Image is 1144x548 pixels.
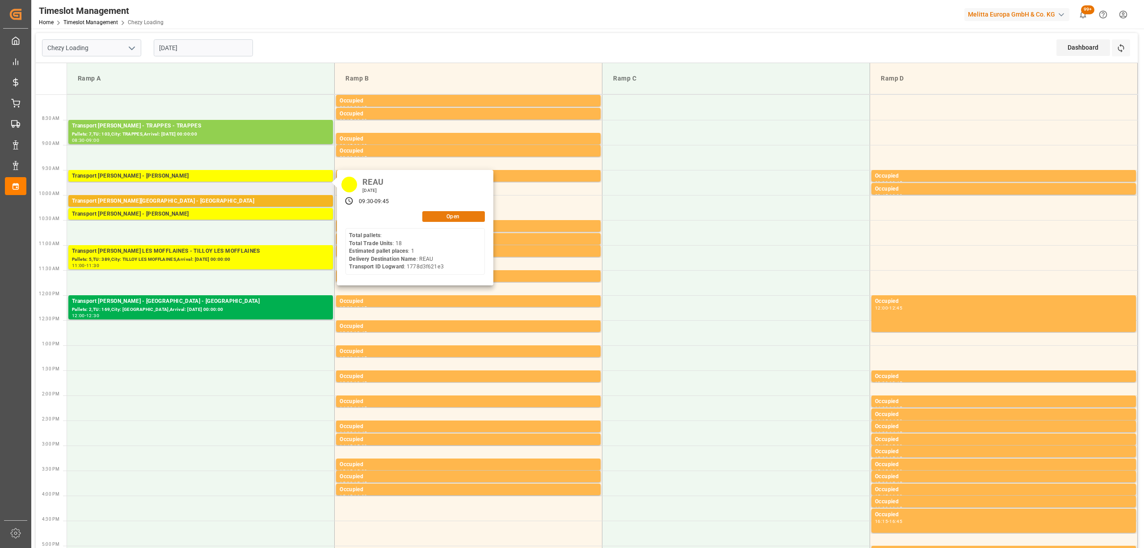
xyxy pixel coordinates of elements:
div: Pallets: 7,TU: 103,City: TRAPPES,Arrival: [DATE] 00:00:00 [72,131,329,138]
div: Occupied [340,472,597,481]
span: 3:00 PM [42,442,59,446]
div: - [888,506,889,510]
div: Occupied [875,422,1132,431]
div: Occupied [875,460,1132,469]
div: 14:30 [340,431,353,435]
div: Pallets: 5,TU: 389,City: TILLOY LES MOFFLAINES,Arrival: [DATE] 00:00:00 [72,256,329,263]
div: - [888,406,889,410]
div: Occupied [340,372,597,381]
div: - [85,314,86,318]
div: 14:00 [875,406,888,410]
div: 15:30 [340,481,353,485]
span: 99+ [1081,5,1094,14]
div: 09:00 [340,156,353,160]
span: 5:00 PM [42,542,59,547]
div: 15:00 [889,444,902,448]
b: Transport ID Logward [349,263,404,270]
div: [DATE] [359,187,387,194]
div: Transport [PERSON_NAME] - TRAPPES - TRAPPES [72,122,329,131]
div: - [353,469,354,473]
div: Ramp C [610,70,862,87]
div: Occupied [340,322,597,331]
div: 11:30 [86,263,99,268]
div: 16:15 [875,519,888,523]
div: 15:15 [889,456,902,460]
div: Occupied [875,172,1132,181]
div: 08:45 [340,144,353,148]
div: Transport [PERSON_NAME] - [PERSON_NAME] [72,210,329,219]
span: 4:00 PM [42,492,59,497]
div: Occupied [340,397,597,406]
div: - [888,306,889,310]
div: 15:45 [889,481,902,485]
span: 9:30 AM [42,166,59,171]
span: 9:00 AM [42,141,59,146]
div: Occupied [340,485,597,494]
div: Occupied [875,447,1132,456]
div: 14:15 [354,406,367,410]
button: Help Center [1093,4,1113,25]
div: Occupied [340,110,597,119]
span: 12:00 PM [39,291,59,296]
div: - [888,456,889,460]
div: - [888,419,889,423]
div: - [353,356,354,360]
div: 14:00 [340,406,353,410]
b: Delivery Destination Name [349,256,416,262]
div: - [353,381,354,385]
div: - [888,444,889,448]
span: 11:00 AM [39,241,59,246]
div: Timeslot Management [39,4,164,17]
div: 13:00 [340,356,353,360]
div: 16:00 [889,494,902,498]
div: Ramp D [877,70,1130,87]
div: - [353,156,354,160]
div: 15:30 [354,469,367,473]
button: Melitta Europa GmbH & Co. KG [964,6,1073,23]
div: 13:30 [340,381,353,385]
span: 11:30 AM [39,266,59,271]
span: 1:00 PM [42,341,59,346]
div: 09:45 [875,194,888,198]
div: 14:30 [875,431,888,435]
div: 15:45 [340,494,353,498]
div: Occupied [875,497,1132,506]
div: 12:00 [340,306,353,310]
a: Timeslot Management [63,19,118,25]
div: 14:45 [354,431,367,435]
span: 3:30 PM [42,467,59,472]
div: 13:30 [875,381,888,385]
div: 13:45 [889,381,902,385]
div: 09:15 [354,156,367,160]
div: 16:15 [889,506,902,510]
div: 15:30 [875,481,888,485]
div: Occupied [340,297,597,306]
div: - [353,106,354,110]
div: Occupied [340,460,597,469]
div: Occupied [875,410,1132,419]
div: 12:00 [72,314,85,318]
b: Estimated pallet places [349,248,408,254]
div: 14:15 [889,406,902,410]
div: 16:00 [875,506,888,510]
input: Type to search/select [42,39,141,56]
div: - [353,481,354,485]
div: 14:45 [889,431,902,435]
div: 08:30 [354,119,367,123]
div: Melitta Europa GmbH & Co. KG [964,8,1069,21]
div: - [373,198,374,206]
div: REAU [359,174,387,187]
div: 15:15 [340,469,353,473]
div: - [353,119,354,123]
div: Pallets: ,TU: 18,City: [GEOGRAPHIC_DATA],Arrival: [DATE] 00:00:00 [72,181,329,188]
div: 11:00 [72,263,85,268]
span: 10:00 AM [39,191,59,196]
span: 2:30 PM [42,416,59,421]
div: - [888,431,889,435]
div: Occupied [875,435,1132,444]
div: Pallets: 2,TU: 169,City: [GEOGRAPHIC_DATA],Arrival: [DATE] 00:00:00 [72,306,329,314]
div: 15:00 [875,456,888,460]
div: 12:30 [86,314,99,318]
span: 2:00 PM [42,391,59,396]
div: Dashboard [1056,39,1110,56]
